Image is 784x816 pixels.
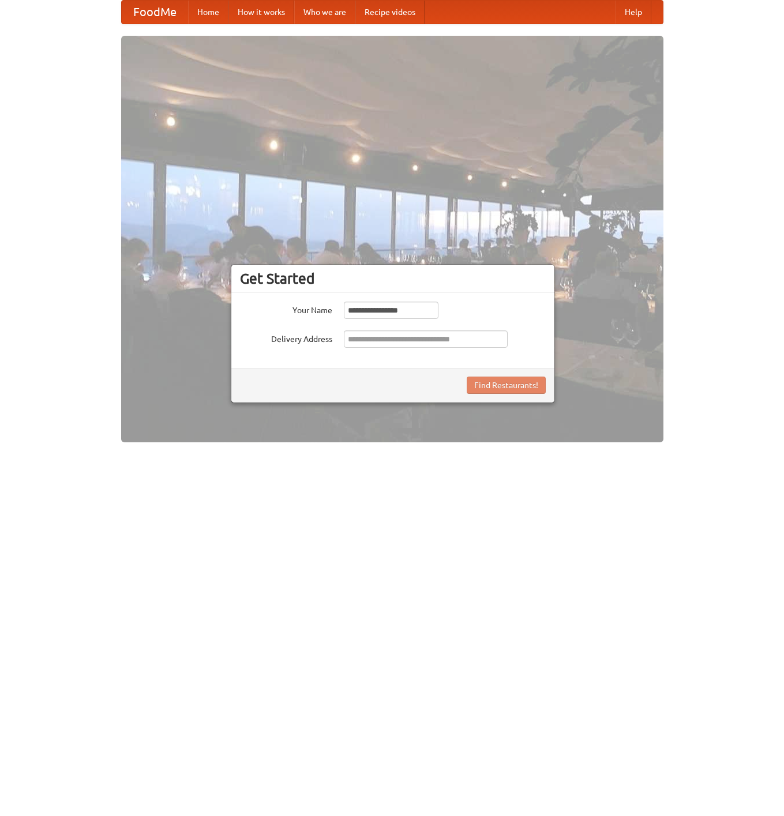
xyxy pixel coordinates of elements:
[240,302,332,316] label: Your Name
[240,330,332,345] label: Delivery Address
[467,377,546,394] button: Find Restaurants!
[294,1,355,24] a: Who we are
[228,1,294,24] a: How it works
[616,1,651,24] a: Help
[355,1,425,24] a: Recipe videos
[188,1,228,24] a: Home
[122,1,188,24] a: FoodMe
[240,270,546,287] h3: Get Started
